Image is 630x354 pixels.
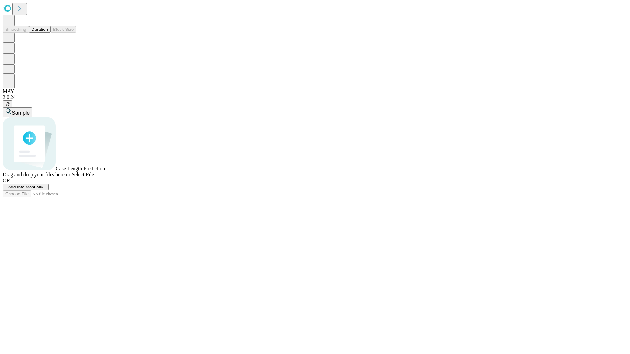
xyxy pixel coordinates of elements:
[56,166,105,171] span: Case Length Prediction
[3,184,49,190] button: Add Info Manually
[72,172,94,177] span: Select File
[5,101,10,106] span: @
[3,107,32,117] button: Sample
[51,26,76,33] button: Block Size
[12,110,30,116] span: Sample
[3,94,627,100] div: 2.0.241
[29,26,51,33] button: Duration
[3,178,10,183] span: OR
[3,172,70,177] span: Drag and drop your files here or
[3,88,627,94] div: MAY
[3,26,29,33] button: Smoothing
[3,100,12,107] button: @
[8,185,43,189] span: Add Info Manually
